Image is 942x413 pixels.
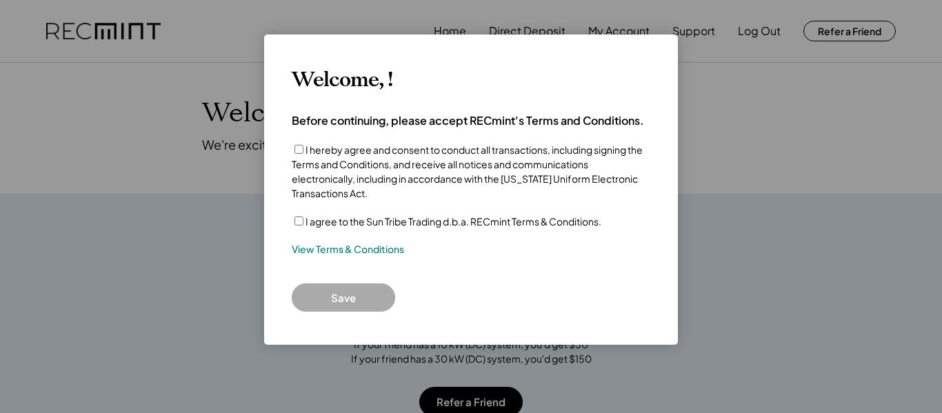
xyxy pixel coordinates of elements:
[292,283,395,312] button: Save
[292,143,643,199] label: I hereby agree and consent to conduct all transactions, including signing the Terms and Condition...
[305,215,601,228] label: I agree to the Sun Tribe Trading d.b.a. RECmint Terms & Conditions.
[292,113,644,128] h4: Before continuing, please accept RECmint's Terms and Conditions.
[292,68,392,92] h3: Welcome, !
[292,243,404,256] a: View Terms & Conditions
